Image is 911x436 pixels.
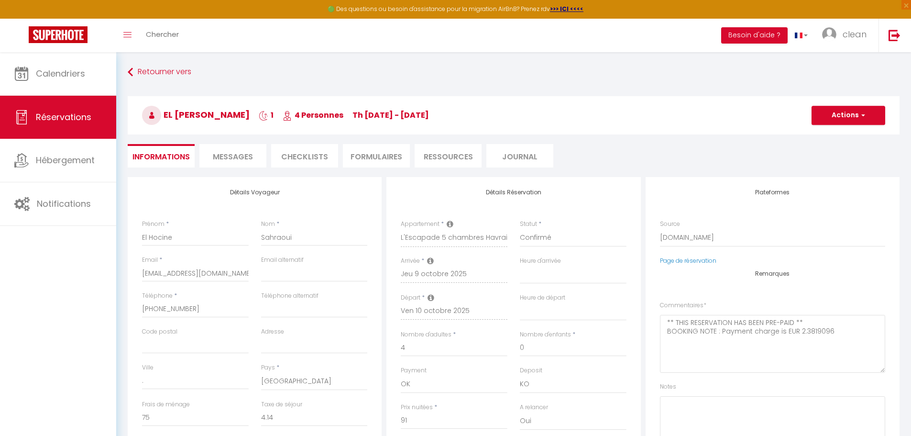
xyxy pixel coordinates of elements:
[401,330,451,339] label: Nombre d'adultes
[520,403,548,412] label: A relancer
[343,144,410,168] li: FORMULAIRES
[259,110,274,121] span: 1
[36,111,91,123] span: Réservations
[812,106,885,125] button: Actions
[401,403,433,412] label: Prix nuitées
[142,189,367,196] h4: Détails Voyageur
[843,28,867,40] span: clean
[520,220,537,229] label: Statut
[213,151,253,162] span: Messages
[29,26,88,43] img: Super Booking
[520,257,561,266] label: Heure d'arrivée
[261,363,275,372] label: Pays
[261,400,302,409] label: Taxe de séjour
[401,366,427,375] label: Payment
[261,220,275,229] label: Nom
[486,144,553,168] li: Journal
[271,144,338,168] li: CHECKLISTS
[352,110,429,121] span: Th [DATE] - [DATE]
[401,220,439,229] label: Appartement
[261,256,304,265] label: Email alternatif
[37,198,91,210] span: Notifications
[415,144,482,168] li: Ressources
[401,257,420,266] label: Arrivée
[139,19,186,52] a: Chercher
[261,327,284,336] label: Adresse
[146,29,179,39] span: Chercher
[660,257,716,265] a: Page de réservation
[815,19,878,52] a: ... clean
[520,330,571,339] label: Nombre d'enfants
[660,382,676,391] label: Notes
[520,293,565,302] label: Heure de départ
[520,366,542,375] label: Deposit
[660,220,680,229] label: Source
[550,5,583,13] a: >>> ICI <<<<
[283,110,343,121] span: 4 Personnes
[889,29,900,41] img: logout
[128,64,900,81] a: Retourner vers
[721,27,788,44] button: Besoin d'aide ?
[660,270,885,277] h4: Remarques
[128,144,195,168] li: Informations
[401,189,626,196] h4: Détails Réservation
[142,363,154,372] label: Ville
[261,291,318,301] label: Téléphone alternatif
[660,189,885,196] h4: Plateformes
[142,327,177,336] label: Code postal
[401,293,420,302] label: Départ
[142,109,250,121] span: El [PERSON_NAME]
[36,67,85,79] span: Calendriers
[660,301,706,310] label: Commentaires
[142,220,165,229] label: Prénom
[142,256,158,265] label: Email
[142,400,190,409] label: Frais de ménage
[142,291,173,301] label: Téléphone
[822,27,836,42] img: ...
[36,154,95,166] span: Hébergement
